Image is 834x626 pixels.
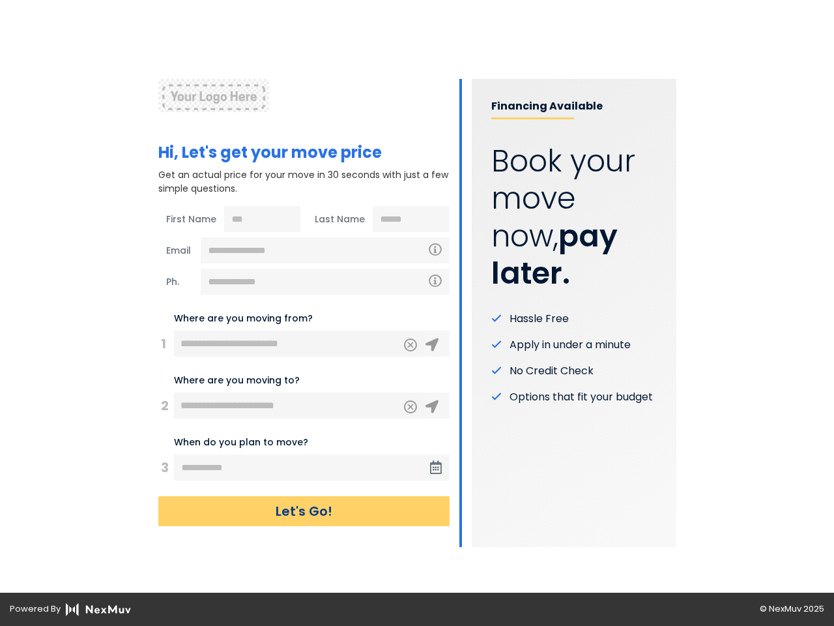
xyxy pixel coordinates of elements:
label: Where are you moving to? [174,374,300,387]
p: Get an actual price for your move in 30 seconds with just a few simple questions. [158,168,450,196]
label: Where are you moving from? [174,312,313,325]
a: +1 [433,89,450,102]
span: Email [158,237,201,263]
span: Ph. [158,269,201,295]
label: When do you plan to move? [174,436,308,449]
p: Book your move now, [491,143,657,293]
button: Clear [404,400,417,413]
span: No Credit Check [510,363,594,379]
div: © NexMuv 2025 [417,603,834,616]
span: Last Name [307,206,373,232]
span: Options that fit your budget [510,389,653,405]
button: Let's Go! [158,496,450,526]
input: 456 Elm St, City, ST ZIP [174,393,424,419]
input: 123 Main St, City, ST ZIP [174,331,424,357]
span: Hassle Free [510,311,569,327]
span: Apply in under a minute [510,337,631,353]
span: First Name [158,206,224,232]
strong: pay later. [491,215,618,295]
p: Financing Available [491,98,657,119]
h1: Hi, Let's get your move price [158,143,450,162]
button: Clear [404,338,417,351]
a: Check Move Status [254,531,353,546]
